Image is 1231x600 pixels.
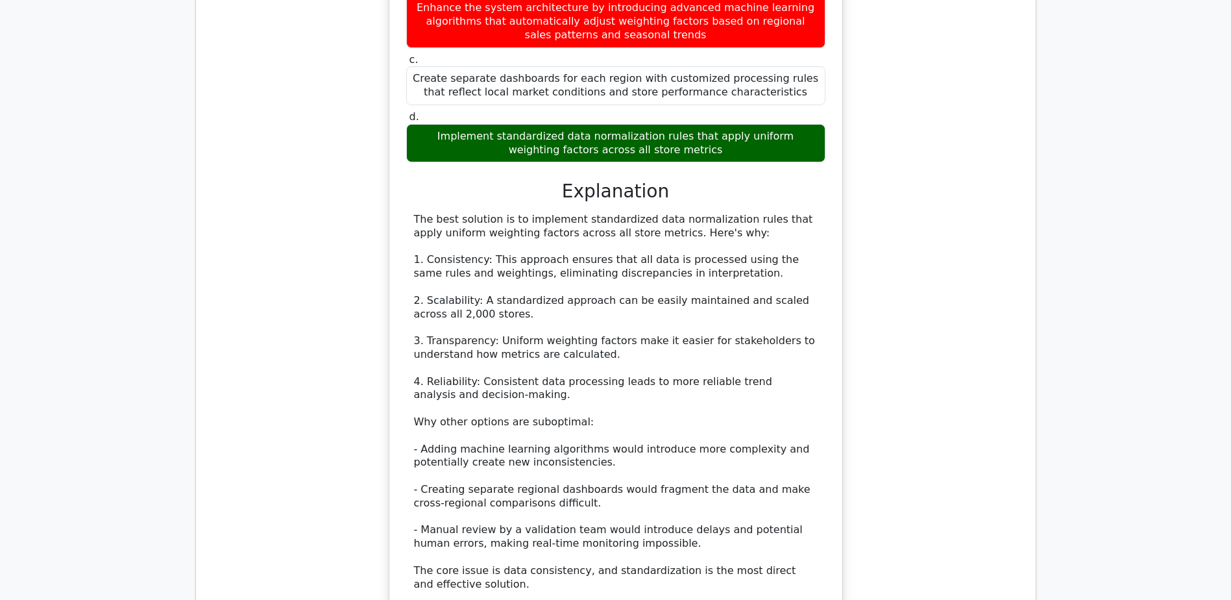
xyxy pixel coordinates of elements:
[409,110,419,123] span: d.
[409,53,419,66] span: c.
[414,213,818,591] div: The best solution is to implement standardized data normalization rules that apply uniform weight...
[406,124,825,163] div: Implement standardized data normalization rules that apply uniform weighting factors across all s...
[414,181,818,203] h3: Explanation
[406,66,825,105] div: Create separate dashboards for each region with customized processing rules that reflect local ma...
